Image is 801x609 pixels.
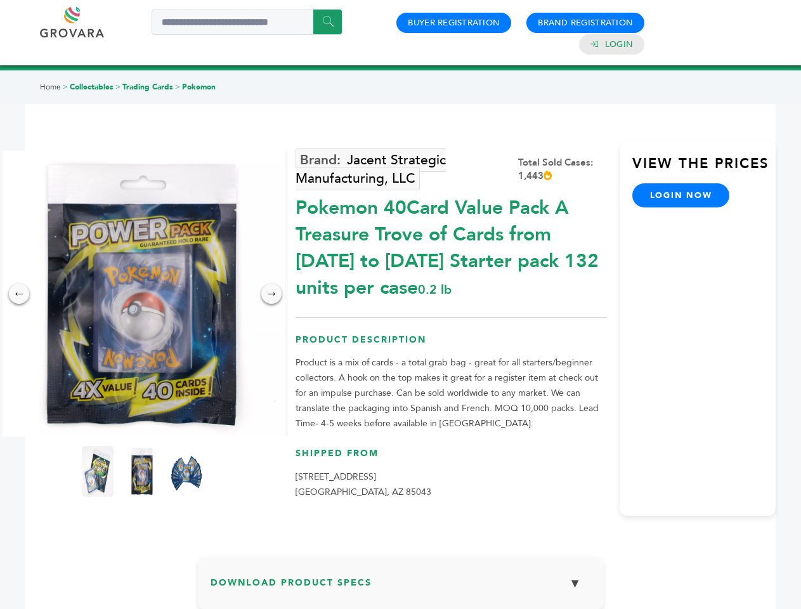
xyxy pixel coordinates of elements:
span: > [175,82,180,92]
a: Home [40,82,61,92]
a: Trading Cards [122,82,173,92]
a: Buyer Registration [408,17,500,29]
button: ▼ [559,570,591,597]
p: [STREET_ADDRESS] [GEOGRAPHIC_DATA], AZ 85043 [296,469,607,500]
a: Brand Registration [538,17,633,29]
span: > [63,82,68,92]
div: → [261,284,282,304]
input: Search a product or brand... [152,10,342,35]
span: > [115,82,120,92]
h3: View the Prices [632,154,776,183]
p: Product is a mix of cards - a total grab bag - great for all starters/beginner collectors. A hook... [296,355,607,431]
a: login now [632,183,730,207]
a: Collectables [70,82,114,92]
a: Jacent Strategic Manufacturing, LLC [296,148,446,190]
a: Pokemon [182,82,216,92]
div: Total Sold Cases: 1,443 [518,156,607,183]
div: Pokemon 40Card Value Pack A Treasure Trove of Cards from [DATE] to [DATE] Starter pack 132 units ... [296,188,607,301]
img: Pokemon 40-Card Value Pack – A Treasure Trove of Cards from 1996 to 2024 - Starter pack! 132 unit... [171,446,202,497]
h3: Product Description [296,334,607,356]
span: 0.2 lb [418,281,452,298]
img: Pokemon 40-Card Value Pack – A Treasure Trove of Cards from 1996 to 2024 - Starter pack! 132 unit... [126,446,158,497]
h3: Shipped From [296,447,607,469]
div: ← [9,284,29,304]
a: Login [605,39,633,50]
img: Pokemon 40-Card Value Pack – A Treasure Trove of Cards from 1996 to 2024 - Starter pack! 132 unit... [82,446,114,497]
h3: Download Product Specs [211,570,591,606]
